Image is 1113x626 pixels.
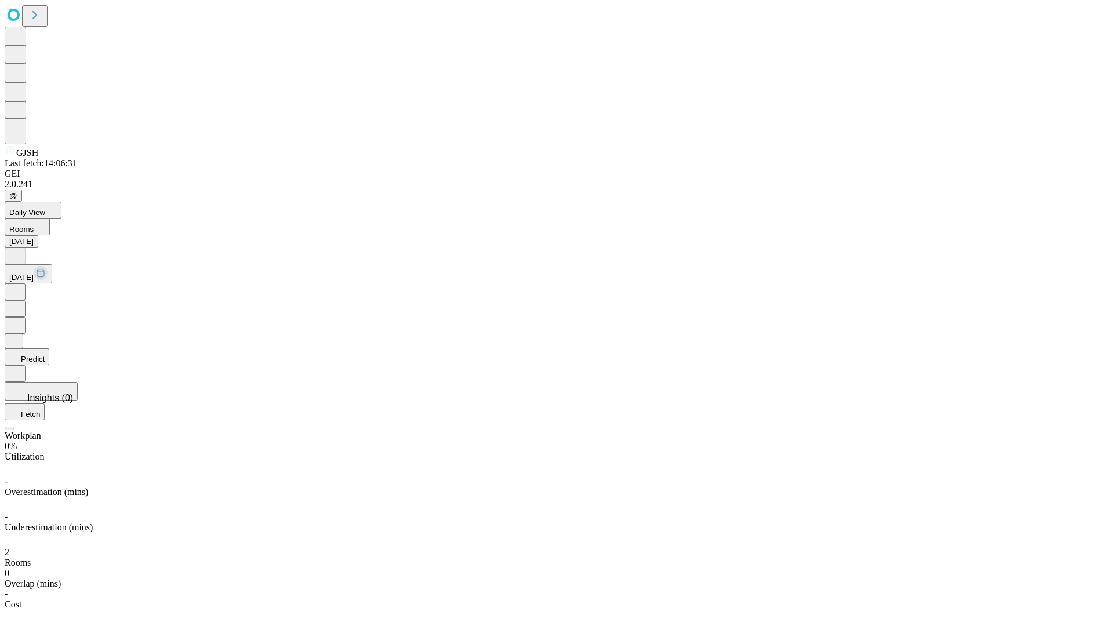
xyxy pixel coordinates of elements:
[9,191,17,200] span: @
[27,393,73,403] span: Insights (0)
[9,208,45,217] span: Daily View
[5,568,9,578] span: 0
[5,512,8,522] span: -
[5,179,1108,190] div: 2.0.241
[16,148,38,158] span: GJSH
[5,558,31,567] span: Rooms
[5,348,49,365] button: Predict
[5,382,78,401] button: Insights (0)
[5,190,22,202] button: @
[5,431,41,441] span: Workplan
[5,219,50,235] button: Rooms
[5,264,52,283] button: [DATE]
[5,158,77,168] span: Last fetch: 14:06:31
[5,441,17,451] span: 0%
[5,202,61,219] button: Daily View
[5,487,88,497] span: Overestimation (mins)
[5,589,8,599] span: -
[9,273,34,282] span: [DATE]
[5,578,61,588] span: Overlap (mins)
[5,452,44,461] span: Utilization
[5,169,1108,179] div: GEI
[5,547,9,557] span: 2
[5,235,38,248] button: [DATE]
[5,476,8,486] span: -
[5,522,93,532] span: Underestimation (mins)
[5,403,45,420] button: Fetch
[5,599,21,609] span: Cost
[9,225,34,234] span: Rooms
